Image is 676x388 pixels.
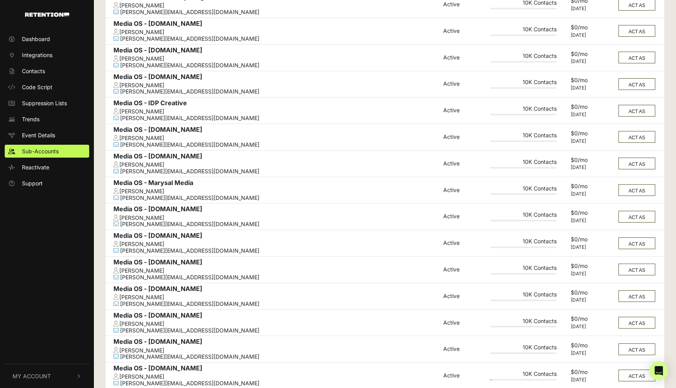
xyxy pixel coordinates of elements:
[22,163,49,171] span: Reactivate
[113,115,439,122] div: [PERSON_NAME][EMAIL_ADDRESS][DOMAIN_NAME]
[441,309,488,336] td: Active
[490,300,557,301] div: Plan Usage: 0%
[113,135,439,142] div: [PERSON_NAME]
[571,369,613,377] div: $0/mo
[490,185,557,194] div: 10K Contacts
[571,157,613,165] div: $0/mo
[571,271,613,277] div: [DATE]
[490,220,557,221] div: Plan Usage: 0%
[113,195,439,201] div: [PERSON_NAME][EMAIL_ADDRESS][DOMAIN_NAME]
[571,59,613,64] div: [DATE]
[571,24,613,32] div: $0/mo
[113,312,439,321] div: Media OS - [DOMAIN_NAME]
[571,297,613,303] div: [DATE]
[22,115,40,123] span: Trends
[571,183,613,191] div: $0/mo
[113,374,439,380] div: [PERSON_NAME]
[113,99,439,108] div: Media OS - IDP Creative
[113,221,439,228] div: [PERSON_NAME][EMAIL_ADDRESS][DOMAIN_NAME]
[490,132,557,140] div: 10K Contacts
[490,352,557,354] div: Plan Usage: 0%
[571,218,613,223] div: [DATE]
[113,162,439,168] div: [PERSON_NAME]
[490,8,557,9] div: Plan Usage: 0%
[25,13,69,17] img: Retention.com
[113,205,439,214] div: Media OS - [DOMAIN_NAME]
[113,188,439,195] div: [PERSON_NAME]
[490,379,557,381] div: Plan Usage: 1%
[571,191,613,197] div: [DATE]
[490,212,557,220] div: 10K Contacts
[113,232,439,241] div: Media OS - [DOMAIN_NAME]
[618,264,655,275] button: ACT AS
[5,48,89,61] a: Integrations
[441,150,488,177] td: Active
[5,145,89,158] a: Sub-Accounts
[5,129,89,142] a: Event Details
[113,338,439,347] div: Media OS - [DOMAIN_NAME]
[490,273,557,275] div: Plan Usage: 0%
[113,153,439,162] div: Media OS - [DOMAIN_NAME]
[490,371,557,379] div: 10K Contacts
[441,44,488,71] td: Active
[113,142,439,148] div: [PERSON_NAME][EMAIL_ADDRESS][DOMAIN_NAME]
[113,179,439,188] div: Media OS - Marysal Media
[113,347,439,354] div: [PERSON_NAME]
[5,97,89,110] a: Suppression Lists
[113,126,439,135] div: Media OS - [DOMAIN_NAME]
[618,290,655,302] button: ACT AS
[490,34,557,36] div: Plan Usage: 0%
[113,354,439,360] div: [PERSON_NAME][EMAIL_ADDRESS][DOMAIN_NAME]
[618,343,655,355] button: ACT AS
[22,179,43,187] span: Support
[22,131,55,139] span: Event Details
[113,47,439,56] div: Media OS - [DOMAIN_NAME]
[113,321,439,327] div: [PERSON_NAME]
[22,51,52,59] span: Integrations
[113,20,439,29] div: Media OS - [DOMAIN_NAME]
[113,9,439,16] div: [PERSON_NAME][EMAIL_ADDRESS][DOMAIN_NAME]
[490,246,557,248] div: Plan Usage: 0%
[113,29,439,36] div: [PERSON_NAME]
[571,263,613,271] div: $0/mo
[571,236,613,244] div: $0/mo
[441,124,488,151] td: Active
[618,105,655,117] button: ACT AS
[490,53,557,61] div: 10K Contacts
[490,318,557,326] div: 10K Contacts
[441,203,488,230] td: Active
[490,326,557,327] div: Plan Usage: 0%
[441,18,488,44] td: Active
[490,344,557,352] div: 10K Contacts
[113,56,439,62] div: [PERSON_NAME]
[571,350,613,356] div: [DATE]
[618,78,655,90] button: ACT AS
[441,256,488,283] td: Active
[113,36,439,42] div: [PERSON_NAME][EMAIL_ADDRESS][DOMAIN_NAME]
[13,372,51,380] span: My Account
[571,6,613,11] div: [DATE]
[490,140,557,142] div: Plan Usage: 0%
[22,35,50,43] span: Dashboard
[571,51,613,59] div: $0/mo
[22,99,67,107] span: Suppression Lists
[618,52,655,63] button: ACT AS
[490,265,557,273] div: 10K Contacts
[113,365,439,374] div: Media OS - [DOMAIN_NAME]
[571,316,613,324] div: $0/mo
[113,285,439,294] div: Media OS - [DOMAIN_NAME]
[618,237,655,249] button: ACT AS
[22,67,45,75] span: Contacts
[618,25,655,37] button: ACT AS
[113,108,439,115] div: [PERSON_NAME]
[618,131,655,143] button: ACT AS
[113,301,439,307] div: [PERSON_NAME][EMAIL_ADDRESS][DOMAIN_NAME]
[5,65,89,77] a: Contacts
[5,113,89,126] a: Trends
[113,82,439,89] div: [PERSON_NAME]
[5,81,89,93] a: Code Script
[113,274,439,281] div: [PERSON_NAME][EMAIL_ADDRESS][DOMAIN_NAME]
[113,215,439,221] div: [PERSON_NAME]
[571,85,613,91] div: [DATE]
[571,112,613,117] div: [DATE]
